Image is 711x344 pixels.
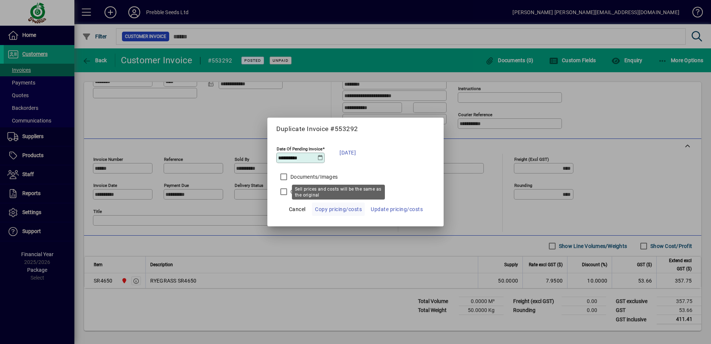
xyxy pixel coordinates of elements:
[289,173,338,181] label: Documents/Images
[289,205,306,214] span: Cancel
[368,203,426,216] button: Update pricing/costs
[285,203,309,216] button: Cancel
[277,146,322,152] mat-label: Date Of Pending Invoice
[292,185,385,200] div: Sell prices and costs will be the same as the original
[276,125,435,133] h5: Duplicate Invoice #553292
[315,205,362,214] span: Copy pricing/costs
[312,203,365,216] button: Copy pricing/costs
[340,148,356,157] span: [DATE]
[371,205,423,214] span: Update pricing/costs
[336,143,360,162] button: [DATE]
